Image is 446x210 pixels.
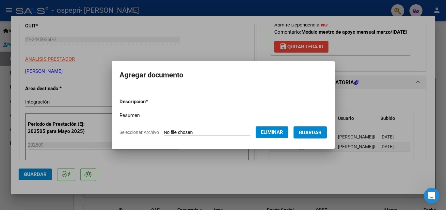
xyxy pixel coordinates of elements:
button: Eliminar [256,126,288,138]
span: Eliminar [261,129,283,135]
p: Descripcion [119,98,182,105]
button: Guardar [294,126,327,138]
iframe: Intercom live chat [424,188,439,203]
span: Seleccionar Archivo [119,130,159,135]
span: Guardar [299,130,322,136]
h2: Agregar documento [119,69,327,81]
